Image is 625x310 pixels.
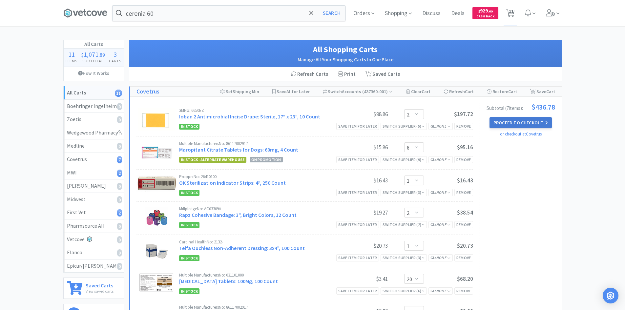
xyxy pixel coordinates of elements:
[286,89,292,94] span: All
[117,183,122,190] i: 0
[179,240,339,244] div: Cardinal Health No: 2132-
[179,157,246,163] span: In Stock - Alternate Warehouse
[226,89,233,94] span: Set
[420,10,443,16] a: Discuss
[383,255,425,261] div: Switch Supplier ( 3 )
[64,219,124,233] a: Pharmsource AH0
[64,40,124,49] h1: All Carts
[339,209,388,217] div: $19.27
[64,86,124,100] a: All Carts11
[117,236,122,243] i: 0
[277,89,310,94] span: Save for Later
[336,123,379,130] div: Save item for later
[64,179,124,193] a: [PERSON_NAME]0
[117,143,122,150] i: 0
[383,156,425,163] div: Switch Supplier ( 9 )
[86,281,114,288] h6: Saved Carts
[430,190,451,195] span: GL:
[333,67,361,81] div: Print
[63,278,124,299] a: Saved CartsView saved carts
[336,287,379,294] div: Save item for later
[339,275,388,283] div: $3.41
[454,189,473,196] div: Remove
[64,246,124,259] a: Elanco0
[64,113,124,126] a: Zoetis0
[336,156,379,163] div: Save item for later
[107,58,123,64] h4: Carts
[67,115,120,124] div: Zoetis
[478,9,480,13] span: $
[64,126,124,140] a: Wedgewood Pharmacy
[81,52,84,58] span: $
[64,259,124,273] a: Epicur/[PERSON_NAME]0
[286,67,333,81] div: Refresh Carts
[79,51,107,58] div: .
[117,170,122,177] i: 2
[141,141,173,164] img: 8e506e64be9c48ec90d7cd593c5d498c_588356.png
[84,50,98,58] span: 1,071
[336,221,379,228] div: Save item for later
[179,179,286,186] a: OK Sterilization Indicator Strips: 4", 250 Count
[508,89,517,94] span: Cart
[406,87,430,96] div: Clear
[383,189,425,196] div: Switch Supplier ( 3 )
[454,221,473,228] div: Remove
[339,143,388,151] div: $15.86
[117,103,122,110] i: 0
[64,233,124,246] a: Vetcove0
[64,166,124,180] a: MWI2
[114,50,117,58] span: 3
[86,288,114,294] p: View saved carts
[179,255,199,261] span: In Stock
[530,87,555,96] div: Save
[546,89,555,94] span: Cart
[67,208,120,217] div: First Vet
[117,116,122,123] i: 0
[117,196,122,203] i: 0
[64,153,124,166] a: Covetrus7
[487,87,517,96] div: Restore
[179,175,339,179] div: Propper No: 26410100
[67,102,120,111] div: Boehringer Ingelheim
[67,142,120,150] div: Medline
[179,124,199,130] span: In Stock
[67,235,120,244] div: Vetcove
[136,87,159,96] a: Covetrus
[336,189,379,196] div: Save item for later
[531,103,555,111] span: $436.78
[67,262,120,270] div: Epicur/[PERSON_NAME]
[179,212,297,218] a: Rapz Cohesive Bandage: 3", Bright Colors, 12 Count
[136,43,555,56] h1: All Shopping Carts
[113,6,345,21] input: Search by item, sku, manufacturer, ingredient, size...
[117,156,122,163] i: 7
[64,100,124,113] a: Boehringer Ingelheim0
[430,222,451,227] span: GL:
[448,10,467,16] a: Deals
[250,157,283,162] span: On Promotion
[454,111,473,118] span: $197.72
[179,141,339,146] div: Multiple Manufacturers No: 86117002917
[117,209,122,217] i: 2
[457,275,473,282] span: $68.20
[179,245,305,251] a: Telfa Ouchless Non-Adherent Dressing: 3x4", 100 Count
[436,255,447,260] i: None
[67,89,86,96] strong: All Carts
[383,123,425,129] div: Switch Supplier ( 5 )
[145,207,168,230] img: d0ab3c81d9eb41edb61b59d76d2dbe85_38247.png
[68,50,75,58] span: 11
[179,305,339,309] div: Multiple Manufacturers No: 86117002917
[79,58,107,64] h4: Subtotal
[457,144,473,151] span: $95.16
[64,193,124,206] a: Midwest0
[64,67,124,79] a: How It Works
[457,242,473,249] span: $20.73
[64,58,79,64] h4: Items
[136,175,177,192] img: cf3e5fd4e9fb4714a518de62de8e1221_27155.png
[500,131,542,137] a: or checkout at Covetrus
[436,288,447,293] i: None
[436,124,447,129] i: None
[64,206,124,219] a: First Vet2
[179,278,278,284] a: [MEDICAL_DATA] Tablets: 100Mg, 100 Count
[145,240,168,263] img: 16cd7f23b60c4ddcbf683b5e6a96e076_26102.png
[490,117,552,128] button: Proceed to Checkout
